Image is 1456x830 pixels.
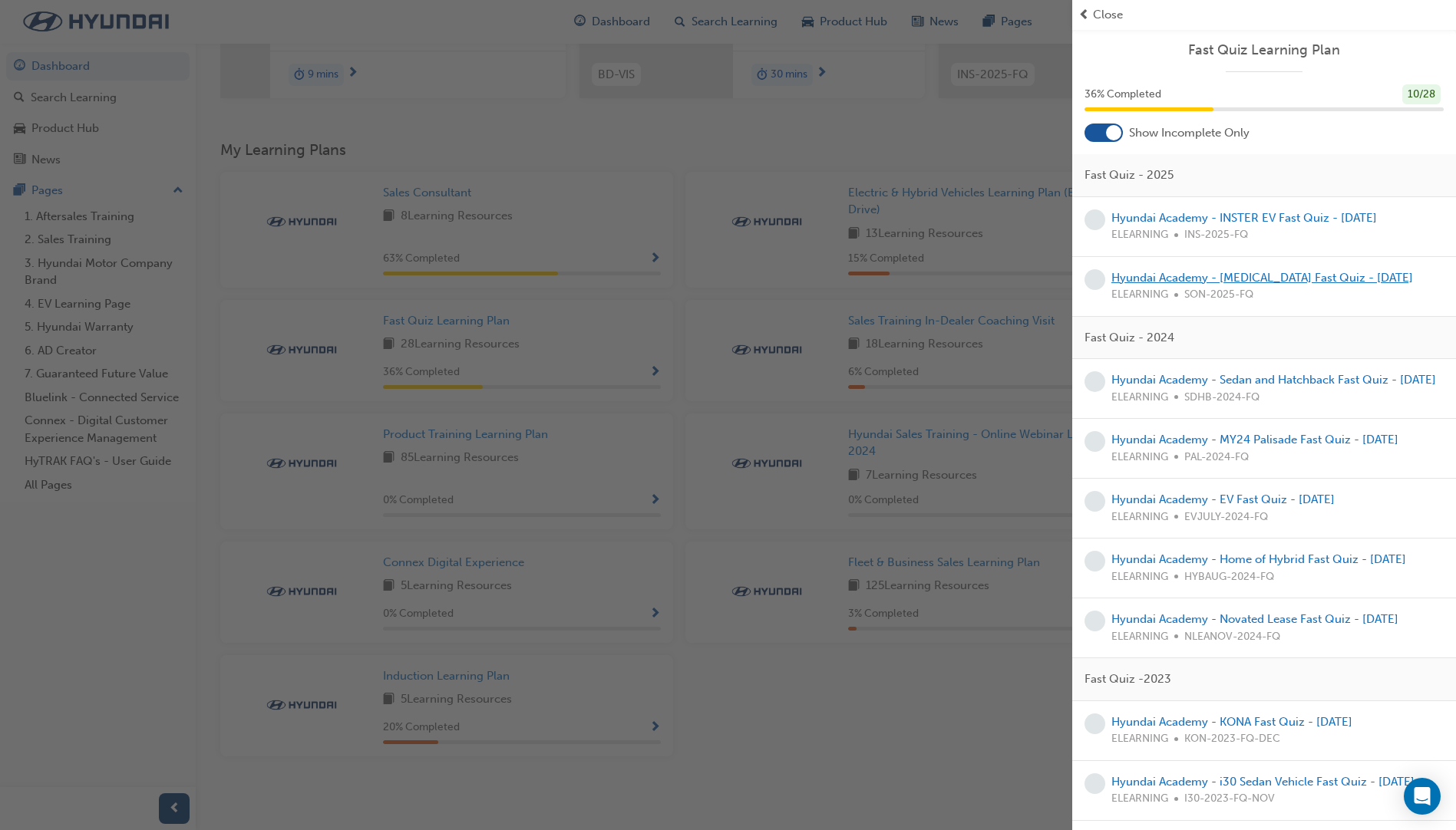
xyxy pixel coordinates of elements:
[1085,491,1105,512] span: learningRecordVerb_NONE-icon
[1085,209,1105,230] span: learningRecordVerb_NONE-icon
[1093,6,1123,24] span: Close
[1184,286,1253,304] span: SON-2025-FQ
[1111,775,1415,789] a: Hyundai Academy - i30 Sedan Vehicle Fast Quiz - [DATE]
[1184,226,1248,244] span: INS-2025-FQ
[1111,271,1413,285] a: Hyundai Academy - [MEDICAL_DATA] Fast Quiz - [DATE]
[1085,166,1174,184] span: Fast Quiz - 2025
[1111,286,1168,304] span: ELEARNING
[1111,628,1168,646] span: ELEARNING
[1111,373,1436,387] a: Hyundai Academy - Sedan and Hatchback Fast Quiz - [DATE]
[1111,389,1168,407] span: ELEARNING
[1184,449,1249,466] span: PAL-2024-FQ
[1085,86,1161,104] span: 36 % Completed
[1184,628,1280,646] span: NLEANOV-2024-FQ
[1111,492,1335,506] a: Hyundai Academy - EV Fast Quiz - [DATE]
[1129,124,1250,142] span: Show Incomplete Only
[1111,612,1398,626] a: Hyundai Academy - Novated Lease Fast Quiz - [DATE]
[1085,41,1444,59] a: Fast Quiz Learning Plan
[1078,6,1090,24] span: prev-icon
[1111,715,1352,729] a: Hyundai Academy - KONA Fast Quiz - [DATE]
[1111,509,1168,526] span: ELEARNING
[1184,730,1280,748] span: KON-2023-FQ-DEC
[1085,611,1105,631] span: learningRecordVerb_NONE-icon
[1085,713,1105,734] span: learningRecordVerb_NONE-icon
[1184,568,1274,586] span: HYBAUG-2024-FQ
[1085,670,1171,688] span: Fast Quiz -2023
[1184,509,1268,526] span: EVJULY-2024-FQ
[1111,790,1168,808] span: ELEARNING
[1085,371,1105,392] span: learningRecordVerb_NONE-icon
[1111,226,1168,244] span: ELEARNING
[1111,211,1377,225] a: Hyundai Academy - INSTER EV Fast Quiz - [DATE]
[1184,389,1260,407] span: SDHB-2024-FQ
[1402,84,1441,105] div: 10 / 28
[1111,449,1168,466] span: ELEARNING
[1111,730,1168,748] span: ELEARNING
[1111,552,1406,566] a: Hyundai Academy - Home of Hybrid Fast Quiz - [DATE]
[1085,773,1105,794] span: learningRecordVerb_NONE-icon
[1111,568,1168,586] span: ELEARNING
[1085,431,1105,452] span: learningRecordVerb_NONE-icon
[1078,6,1450,24] button: prev-iconClose
[1085,329,1174,347] span: Fast Quiz - 2024
[1085,269,1105,290] span: learningRecordVerb_NONE-icon
[1184,790,1275,808] span: I30-2023-FQ-NOV
[1404,778,1441,815] div: Open Intercom Messenger
[1111,433,1398,446] a: Hyundai Academy - MY24 Palisade Fast Quiz - [DATE]
[1085,551,1105,571] span: learningRecordVerb_NONE-icon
